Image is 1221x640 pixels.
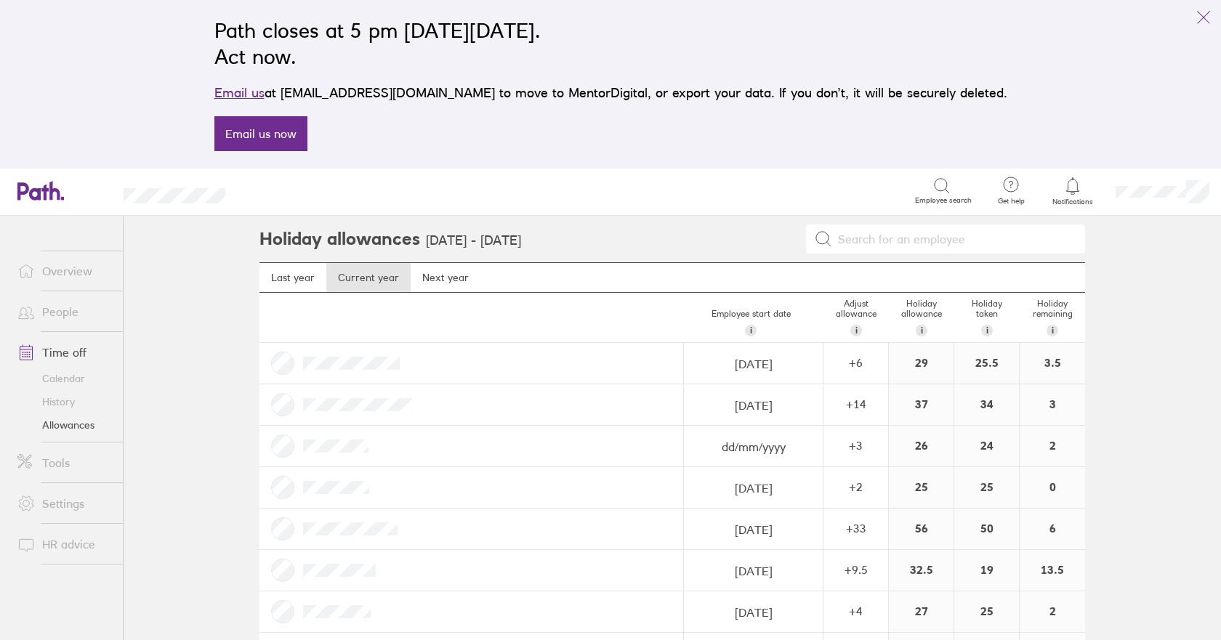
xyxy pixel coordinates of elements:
input: dd/mm/yyyy [685,592,822,633]
a: People [6,297,123,326]
a: Current year [326,263,411,292]
div: Employee start date [678,303,823,342]
a: History [6,390,123,413]
a: Tools [6,448,123,477]
input: dd/mm/yyyy [685,344,822,384]
div: 27 [889,591,954,632]
a: Settings [6,489,123,518]
input: dd/mm/yyyy [685,468,822,509]
span: Notifications [1049,198,1097,206]
div: 6 [1020,509,1085,549]
span: i [750,325,752,336]
span: i [855,325,858,336]
a: Overview [6,256,123,285]
a: Notifications [1049,176,1097,206]
div: 34 [954,384,1019,425]
div: 26 [889,426,954,466]
div: 25 [954,467,1019,508]
span: i [921,325,923,336]
div: 29 [889,343,954,384]
input: dd/mm/yyyy [685,426,822,467]
div: 3 [1020,384,1085,425]
div: 3.5 [1020,343,1085,384]
div: 24 [954,426,1019,466]
div: Holiday allowance [889,293,954,342]
div: + 6 [824,356,887,369]
a: HR advice [6,530,123,559]
div: 37 [889,384,954,425]
div: 25.5 [954,343,1019,384]
div: 25 [889,467,954,508]
a: Allowances [6,413,123,437]
div: Search [265,184,302,197]
span: Get help [988,197,1035,206]
input: dd/mm/yyyy [685,551,822,591]
div: + 14 [824,397,887,410]
input: dd/mm/yyyy [685,385,822,426]
input: dd/mm/yyyy [685,509,822,550]
a: Email us now [214,116,307,151]
input: Search for an employee [832,225,1076,253]
div: Holiday remaining [1020,293,1085,342]
div: + 33 [824,522,887,535]
a: Calendar [6,367,123,390]
h2: Path closes at 5 pm [DATE][DATE]. Act now. [214,17,1007,70]
h3: [DATE] - [DATE] [426,233,521,248]
div: Adjust allowance [823,293,889,342]
div: 19 [954,550,1019,591]
div: 50 [954,509,1019,549]
div: 56 [889,509,954,549]
div: 25 [954,591,1019,632]
h2: Holiday allowances [259,216,420,262]
div: + 2 [824,480,887,493]
div: 2 [1020,591,1085,632]
span: i [986,325,988,336]
div: + 9.5 [824,563,887,576]
div: Holiday taken [954,293,1020,342]
div: 32.5 [889,550,954,591]
div: + 3 [824,439,887,452]
a: Email us [214,85,265,100]
a: Next year [411,263,480,292]
span: i [1052,325,1054,336]
div: 2 [1020,426,1085,466]
div: + 4 [824,604,887,617]
span: Employee search [915,196,972,205]
a: Time off [6,338,123,367]
div: 13.5 [1020,550,1085,591]
div: 0 [1020,467,1085,508]
p: at [EMAIL_ADDRESS][DOMAIN_NAME] to move to MentorDigital, or export your data. If you don’t, it w... [214,83,1007,103]
a: Last year [259,263,326,292]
